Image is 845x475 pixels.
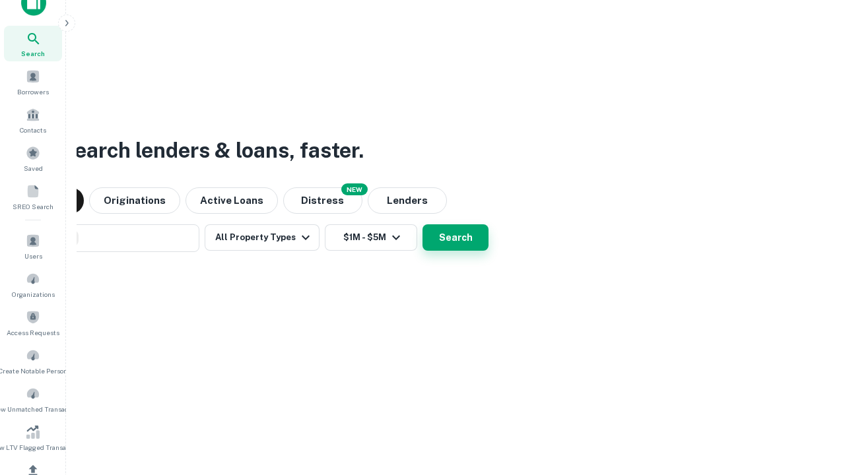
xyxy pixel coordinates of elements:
[283,187,362,214] button: Search distressed loans with lien and other non-mortgage details.
[4,267,62,302] a: Organizations
[4,305,62,340] a: Access Requests
[325,224,417,251] button: $1M - $5M
[4,64,62,100] a: Borrowers
[21,48,45,59] span: Search
[4,102,62,138] a: Contacts
[4,343,62,379] a: Create Notable Person
[17,86,49,97] span: Borrowers
[60,135,364,166] h3: Search lenders & loans, faster.
[4,420,62,455] a: Review LTV Flagged Transactions
[779,369,845,433] iframe: Chat Widget
[24,163,43,174] span: Saved
[7,327,59,338] span: Access Requests
[89,187,180,214] button: Originations
[13,201,53,212] span: SREO Search
[205,224,320,251] button: All Property Types
[4,179,62,214] a: SREO Search
[4,381,62,417] a: Review Unmatched Transactions
[341,183,368,195] div: NEW
[4,141,62,176] a: Saved
[4,26,62,61] a: Search
[422,224,489,251] button: Search
[368,187,447,214] button: Lenders
[186,187,278,214] button: Active Loans
[4,228,62,264] a: Users
[12,289,55,300] span: Organizations
[20,125,46,135] span: Contacts
[24,251,42,261] span: Users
